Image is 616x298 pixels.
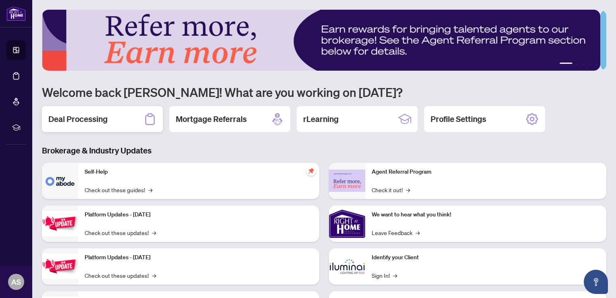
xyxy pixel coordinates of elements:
span: → [393,271,397,280]
button: 5 [595,63,598,66]
h1: Welcome back [PERSON_NAME]! What are you working on [DATE]? [42,84,606,100]
p: Agent Referral Program [372,168,600,176]
img: Self-Help [42,163,78,199]
button: 2 [576,63,579,66]
img: Platform Updates - July 8, 2025 [42,254,78,279]
span: AS [11,276,21,288]
a: Check out these updates!→ [85,271,156,280]
h2: rLearning [303,113,339,125]
img: Identify your Client [329,248,365,285]
p: Platform Updates - [DATE] [85,253,313,262]
button: 1 [560,63,572,66]
h2: Profile Settings [431,113,486,125]
p: We want to hear what you think! [372,210,600,219]
span: → [152,228,156,237]
button: Open asap [584,270,608,294]
h2: Mortgage Referrals [176,113,247,125]
a: Check out these guides!→ [85,185,152,194]
img: logo [6,6,26,21]
img: Slide 0 [42,10,600,71]
h3: Brokerage & Industry Updates [42,145,606,156]
img: Platform Updates - July 21, 2025 [42,211,78,236]
p: Platform Updates - [DATE] [85,210,313,219]
span: → [406,185,410,194]
a: Check out these updates!→ [85,228,156,237]
h2: Deal Processing [48,113,108,125]
img: We want to hear what you think! [329,206,365,242]
img: Agent Referral Program [329,170,365,192]
span: → [416,228,420,237]
a: Sign In!→ [372,271,397,280]
a: Check it out!→ [372,185,410,194]
button: 4 [589,63,592,66]
button: 3 [582,63,585,66]
a: Leave Feedback→ [372,228,420,237]
p: Self-Help [85,168,313,176]
p: Identify your Client [372,253,600,262]
span: → [148,185,152,194]
span: pushpin [306,166,316,176]
span: → [152,271,156,280]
